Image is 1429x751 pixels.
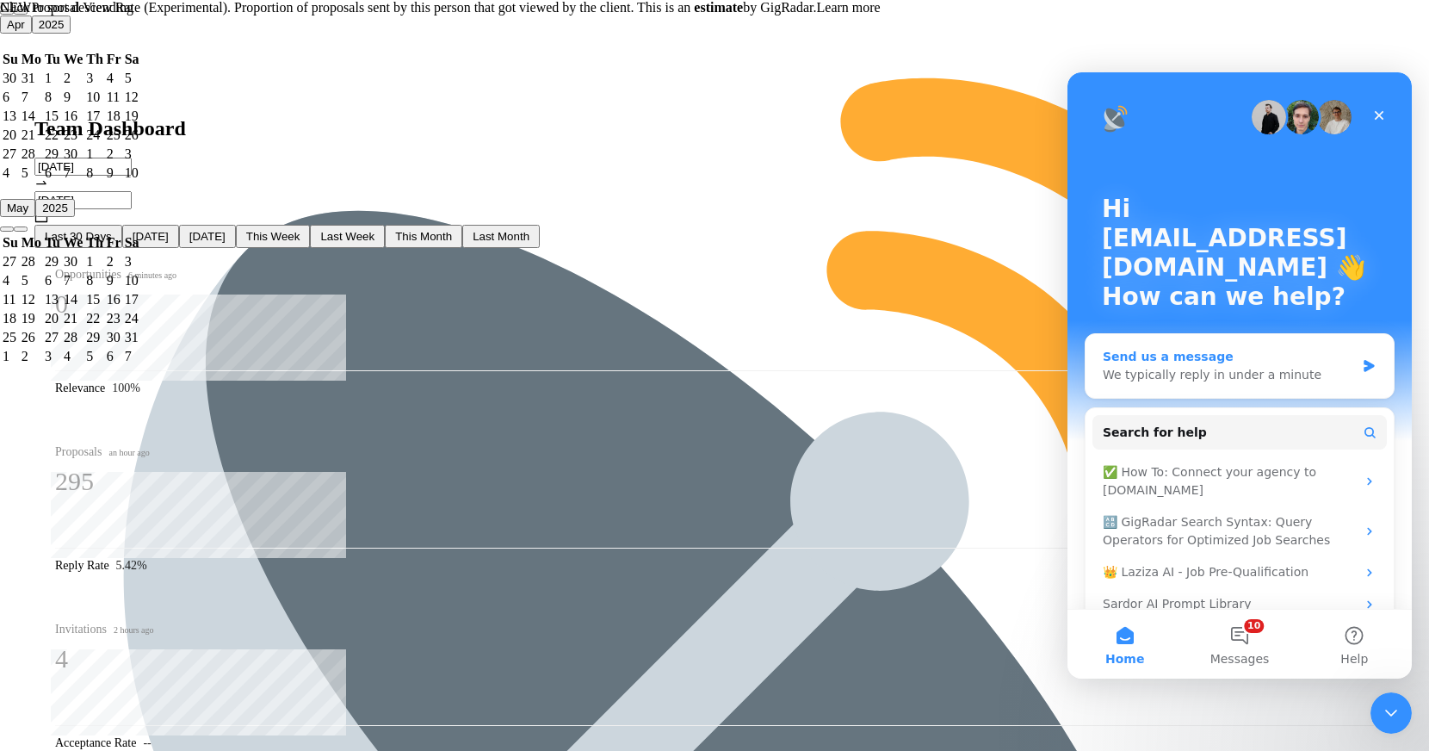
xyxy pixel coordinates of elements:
[3,71,18,86] div: 30
[85,272,104,289] td: 2025-05-08
[106,89,122,106] td: 2025-04-11
[64,127,83,143] div: 23
[86,90,103,105] div: 10
[63,70,84,87] td: 2025-04-02
[85,146,104,163] td: 2025-05-01
[64,146,83,162] div: 30
[3,273,18,289] div: 4
[125,127,139,143] div: 26
[125,292,139,307] div: 17
[55,620,154,640] span: Invitations
[44,310,61,327] td: 2025-05-20
[124,234,140,251] th: Sa
[44,127,61,144] td: 2025-04-22
[21,146,42,163] td: 2025-04-28
[21,89,42,106] td: 2025-04-07
[107,109,121,124] div: 18
[32,16,71,34] button: 2025
[21,70,42,87] td: 2025-03-31
[85,234,104,251] th: Th
[63,164,84,182] td: 2025-05-07
[125,71,139,86] div: 5
[124,164,140,182] td: 2025-05-10
[1067,72,1412,679] iframe: Intercom live chat
[125,109,139,124] div: 19
[44,164,61,182] td: 2025-05-06
[21,51,42,68] th: Mo
[2,70,19,87] td: 2025-03-30
[107,311,121,326] div: 23
[106,70,122,87] td: 2025-04-04
[63,108,84,125] td: 2025-04-16
[2,291,19,308] td: 2025-05-11
[55,559,109,572] span: Reply Rate
[3,349,18,364] div: 1
[64,349,83,364] div: 4
[3,146,18,162] div: 27
[2,329,19,346] td: 2025-05-25
[3,254,18,270] div: 27
[2,51,19,68] th: Su
[3,109,18,124] div: 13
[125,349,139,364] div: 7
[106,253,122,270] td: 2025-05-02
[44,146,61,163] td: 2025-04-29
[85,310,104,327] td: 2025-05-22
[125,90,139,105] div: 12
[85,89,104,106] td: 2025-04-10
[86,127,103,143] div: 24
[44,51,61,68] th: Tu
[106,51,122,68] th: Fr
[86,71,103,86] div: 3
[2,234,19,251] th: Su
[85,164,104,182] td: 2025-05-08
[124,127,140,144] td: 2025-04-26
[107,254,121,270] div: 2
[63,234,84,251] th: We
[63,253,84,270] td: 2025-04-30
[124,291,140,308] td: 2025-05-17
[22,254,41,270] div: 28
[124,253,140,270] td: 2025-05-03
[45,90,60,105] div: 8
[22,90,41,105] div: 7
[45,330,60,345] div: 27
[22,330,41,345] div: 26
[86,109,103,124] div: 17
[107,330,121,345] div: 30
[114,625,154,635] time: 2 hours ago
[124,348,140,365] td: 2025-06-07
[44,89,61,106] td: 2025-04-08
[86,273,103,289] div: 8
[63,291,84,308] td: 2025-05-14
[22,71,41,86] div: 31
[3,292,18,307] div: 11
[64,90,83,105] div: 9
[64,292,83,307] div: 14
[124,108,140,125] td: 2025-04-19
[22,146,41,162] div: 28
[106,108,122,125] td: 2025-04-18
[64,311,83,326] div: 21
[2,108,19,125] td: 2025-04-13
[86,349,103,364] div: 5
[107,165,121,181] div: 9
[106,291,122,308] td: 2025-05-16
[22,273,41,289] div: 5
[86,146,103,162] div: 1
[45,273,60,289] div: 6
[45,292,60,307] div: 13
